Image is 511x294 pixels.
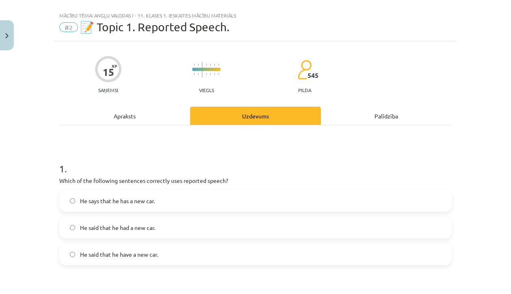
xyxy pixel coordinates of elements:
[206,73,207,75] img: icon-short-line-57e1e144782c952c97e751825c79c345078a6d821885a25fce030b3d8c18986b.svg
[59,22,78,32] span: #2
[80,223,155,232] span: He said that he had a new car.
[5,33,9,39] img: icon-close-lesson-0947bae3869378f0d4975bcd49f059093ad1ed9edebbc8119c70593378902aed.svg
[297,60,312,80] img: students-c634bb4e5e11cddfef0936a35e636f08e4e9abd3cc4e673bd6f9a4125e45ecb1.svg
[198,64,199,66] img: icon-short-line-57e1e144782c952c97e751825c79c345078a6d821885a25fce030b3d8c18986b.svg
[198,73,199,75] img: icon-short-line-57e1e144782c952c97e751825c79c345078a6d821885a25fce030b3d8c18986b.svg
[80,20,230,34] span: 📝 Topic 1. Reported Speech.
[80,250,158,259] span: He said that he have a new car.
[194,73,195,75] img: icon-short-line-57e1e144782c952c97e751825c79c345078a6d821885a25fce030b3d8c18986b.svg
[190,107,321,125] div: Uzdevums
[199,87,214,93] p: Viegls
[298,87,311,93] p: pilda
[70,252,75,257] input: He said that he have a new car.
[59,176,452,185] p: Which of the following sentences correctly uses reported speech?
[59,13,452,18] div: Mācību tēma: Angļu valodas i - 11. klases 1. ieskaites mācību materiāls
[59,149,452,174] h1: 1 .
[194,64,195,66] img: icon-short-line-57e1e144782c952c97e751825c79c345078a6d821885a25fce030b3d8c18986b.svg
[59,107,190,125] div: Apraksts
[218,73,219,75] img: icon-short-line-57e1e144782c952c97e751825c79c345078a6d821885a25fce030b3d8c18986b.svg
[214,73,215,75] img: icon-short-line-57e1e144782c952c97e751825c79c345078a6d821885a25fce030b3d8c18986b.svg
[70,198,75,204] input: He says that he has a new car.
[218,64,219,66] img: icon-short-line-57e1e144782c952c97e751825c79c345078a6d821885a25fce030b3d8c18986b.svg
[321,107,452,125] div: Palīdzība
[210,64,211,66] img: icon-short-line-57e1e144782c952c97e751825c79c345078a6d821885a25fce030b3d8c18986b.svg
[206,64,207,66] img: icon-short-line-57e1e144782c952c97e751825c79c345078a6d821885a25fce030b3d8c18986b.svg
[214,64,215,66] img: icon-short-line-57e1e144782c952c97e751825c79c345078a6d821885a25fce030b3d8c18986b.svg
[70,225,75,230] input: He said that he had a new car.
[307,72,318,79] span: 545
[112,64,117,68] span: XP
[103,67,114,78] div: 15
[210,73,211,75] img: icon-short-line-57e1e144782c952c97e751825c79c345078a6d821885a25fce030b3d8c18986b.svg
[95,87,121,93] p: Saņemsi
[80,197,155,205] span: He says that he has a new car.
[202,62,203,77] img: icon-long-line-d9ea69661e0d244f92f715978eff75569469978d946b2353a9bb055b3ed8787d.svg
